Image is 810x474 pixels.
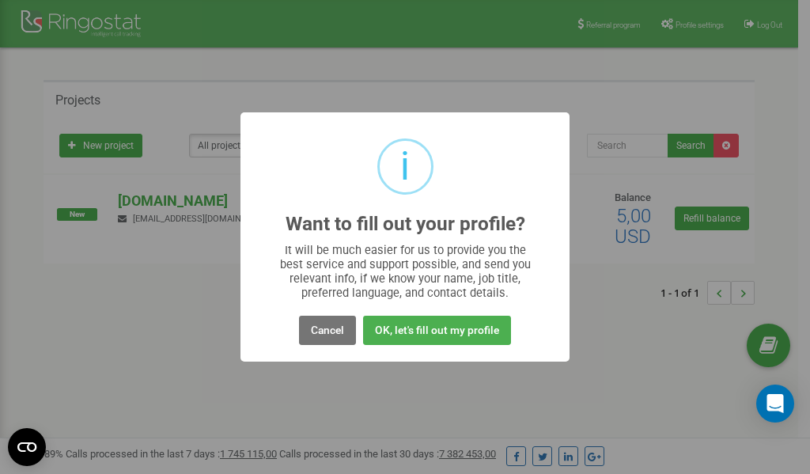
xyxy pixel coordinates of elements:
button: OK, let's fill out my profile [363,316,511,345]
div: i [400,141,410,192]
h2: Want to fill out your profile? [286,214,525,235]
button: Cancel [299,316,356,345]
div: It will be much easier for us to provide you the best service and support possible, and send you ... [272,243,539,300]
button: Open CMP widget [8,428,46,466]
div: Open Intercom Messenger [756,385,794,423]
